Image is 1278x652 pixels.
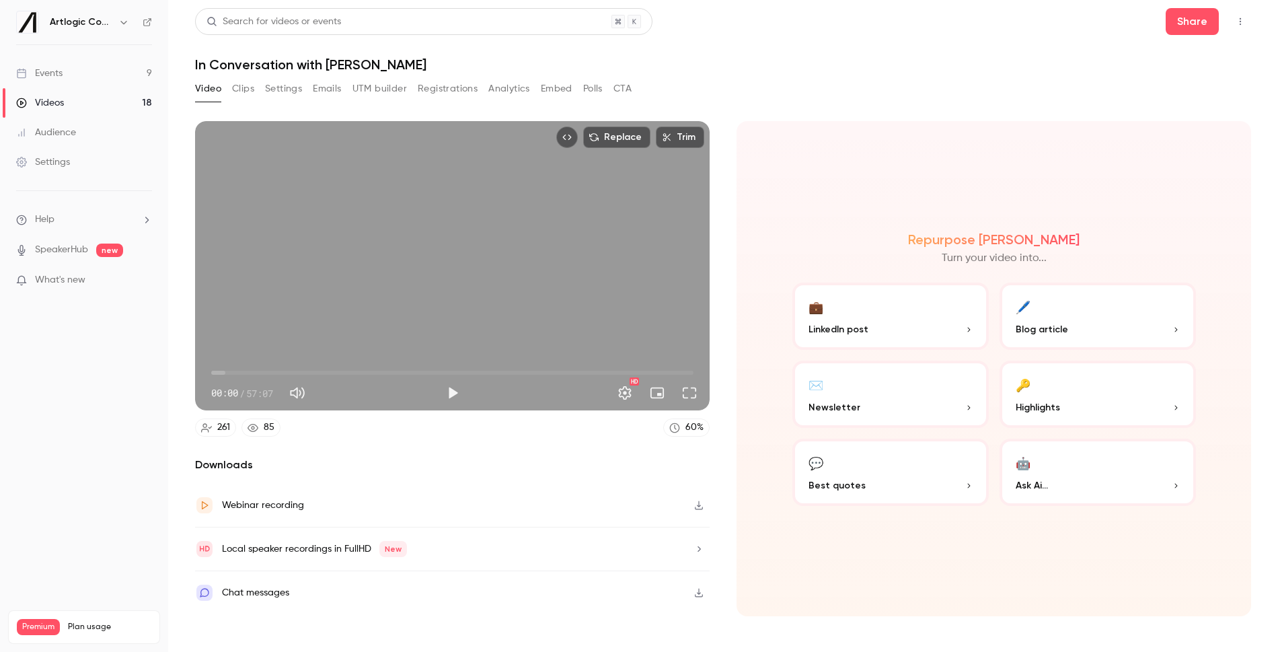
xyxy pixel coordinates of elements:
[352,78,407,100] button: UTM builder
[195,419,236,437] a: 261
[541,78,572,100] button: Embed
[809,296,823,317] div: 💼
[663,419,710,437] a: 60%
[246,386,273,400] span: 57:07
[232,78,254,100] button: Clips
[809,400,860,414] span: Newsletter
[16,213,152,227] li: help-dropdown-opener
[16,126,76,139] div: Audience
[439,379,466,406] button: Play
[1016,322,1068,336] span: Blog article
[792,283,989,350] button: 💼LinkedIn post
[379,541,407,557] span: New
[656,126,704,148] button: Trim
[1016,400,1060,414] span: Highlights
[792,439,989,506] button: 💬Best quotes
[1016,452,1030,473] div: 🤖
[1000,439,1196,506] button: 🤖Ask Ai...
[35,273,85,287] span: What's new
[1000,283,1196,350] button: 🖊️Blog article
[265,78,302,100] button: Settings
[35,243,88,257] a: SpeakerHub
[195,78,221,100] button: Video
[17,11,38,33] img: Artlogic Connect 2025
[222,585,289,601] div: Chat messages
[96,244,123,257] span: new
[136,275,152,287] iframe: Noticeable Trigger
[239,386,245,400] span: /
[16,67,63,80] div: Events
[792,361,989,428] button: ✉️Newsletter
[50,15,113,29] h6: Artlogic Connect 2025
[211,386,238,400] span: 00:00
[1016,478,1048,493] span: Ask Ai...
[630,377,639,386] div: HD
[809,478,866,493] span: Best quotes
[488,78,530,100] button: Analytics
[206,15,341,29] div: Search for videos or events
[908,231,1080,248] h2: Repurpose [PERSON_NAME]
[942,250,1047,266] p: Turn your video into...
[16,96,64,110] div: Videos
[418,78,478,100] button: Registrations
[264,421,274,435] div: 85
[1230,11,1251,32] button: Top Bar Actions
[809,322,868,336] span: LinkedIn post
[583,126,650,148] button: Replace
[211,386,273,400] div: 00:00
[613,78,632,100] button: CTA
[611,379,638,406] button: Settings
[217,421,230,435] div: 261
[68,622,151,632] span: Plan usage
[644,379,671,406] button: Turn on miniplayer
[685,421,704,435] div: 60 %
[1166,8,1219,35] button: Share
[1016,296,1030,317] div: 🖊️
[583,78,603,100] button: Polls
[676,379,703,406] button: Full screen
[222,497,304,513] div: Webinar recording
[1016,374,1030,395] div: 🔑
[35,213,54,227] span: Help
[809,374,823,395] div: ✉️
[284,379,311,406] button: Mute
[16,155,70,169] div: Settings
[195,457,710,473] h2: Downloads
[313,78,341,100] button: Emails
[1000,361,1196,428] button: 🔑Highlights
[556,126,578,148] button: Embed video
[17,619,60,635] span: Premium
[241,419,280,437] a: 85
[222,541,407,557] div: Local speaker recordings in FullHD
[809,452,823,473] div: 💬
[195,57,1251,73] h1: In Conversation with [PERSON_NAME]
